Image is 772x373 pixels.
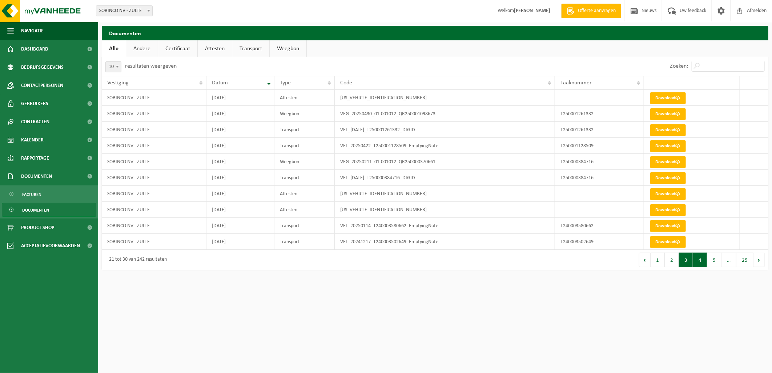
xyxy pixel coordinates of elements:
a: Download [650,236,686,248]
a: Facturen [2,187,96,201]
a: Certificaat [158,40,197,57]
td: [DATE] [206,170,274,186]
span: Navigatie [21,22,44,40]
td: Attesten [274,202,335,218]
span: Datum [212,80,228,86]
span: Contactpersonen [21,76,63,95]
td: [US_VEHICLE_IDENTIFICATION_NUMBER] [335,202,555,218]
td: SOBINCO NV - ZULTE [102,138,206,154]
span: Kalender [21,131,44,149]
td: [DATE] [206,154,274,170]
span: Product Shop [21,218,54,237]
td: T240003502649 [555,234,644,250]
a: Offerte aanvragen [561,4,621,18]
span: Documenten [21,167,52,185]
td: [DATE] [206,138,274,154]
td: [US_VEHICLE_IDENTIFICATION_NUMBER] [335,90,555,106]
a: Download [650,172,686,184]
span: SOBINCO NV - ZULTE [96,6,152,16]
td: [DATE] [206,218,274,234]
span: Type [280,80,291,86]
span: SOBINCO NV - ZULTE [96,5,153,16]
button: 3 [679,253,693,267]
td: Transport [274,218,335,234]
td: SOBINCO NV - ZULTE [102,170,206,186]
a: Attesten [198,40,232,57]
td: SOBINCO NV - ZULTE [102,234,206,250]
button: 1 [651,253,665,267]
div: 21 tot 30 van 242 resultaten [105,253,167,266]
button: 4 [693,253,707,267]
td: VEG_20250211_01-001012_QR250000370661 [335,154,555,170]
a: Download [650,156,686,168]
td: [DATE] [206,202,274,218]
span: Contracten [21,113,49,131]
td: Transport [274,234,335,250]
a: Download [650,140,686,152]
td: T250001128509 [555,138,644,154]
a: Documenten [2,203,96,217]
button: 5 [707,253,721,267]
button: Previous [639,253,651,267]
span: Code [340,80,352,86]
label: Zoeken: [670,64,688,69]
td: VEL_20250422_T250001128509_EmptyingNote [335,138,555,154]
span: 10 [105,61,121,72]
td: SOBINCO NV - ZULTE [102,186,206,202]
a: Transport [232,40,269,57]
td: Transport [274,170,335,186]
a: Download [650,188,686,200]
span: Acceptatievoorwaarden [21,237,80,255]
span: Dashboard [21,40,48,58]
td: T250000384716 [555,154,644,170]
span: Gebruikers [21,95,48,113]
span: Taaknummer [560,80,592,86]
span: Documenten [22,203,49,217]
td: SOBINCO NV - ZULTE [102,90,206,106]
td: VEL_20241217_T240003502649_EmptyingNote [335,234,555,250]
a: Alle [102,40,126,57]
td: Weegbon [274,154,335,170]
td: Attesten [274,186,335,202]
a: Download [650,124,686,136]
span: … [721,253,736,267]
td: [DATE] [206,234,274,250]
td: [US_VEHICLE_IDENTIFICATION_NUMBER] [335,186,555,202]
td: VEL_[DATE]_T250001261332_DIGID [335,122,555,138]
a: Download [650,92,686,104]
td: T250000384716 [555,170,644,186]
td: [DATE] [206,106,274,122]
button: 2 [665,253,679,267]
td: SOBINCO NV - ZULTE [102,122,206,138]
a: Download [650,108,686,120]
span: 10 [106,62,121,72]
td: Transport [274,138,335,154]
button: 25 [736,253,753,267]
td: [DATE] [206,186,274,202]
td: SOBINCO NV - ZULTE [102,106,206,122]
button: Next [753,253,765,267]
h2: Documenten [102,26,768,40]
td: [DATE] [206,122,274,138]
td: SOBINCO NV - ZULTE [102,218,206,234]
td: VEL_20250114_T240003580662_EmptyingNote [335,218,555,234]
label: resultaten weergeven [125,63,177,69]
strong: [PERSON_NAME] [514,8,550,13]
td: Weegbon [274,106,335,122]
td: Attesten [274,90,335,106]
span: Offerte aanvragen [576,7,618,15]
span: Rapportage [21,149,49,167]
td: [DATE] [206,90,274,106]
td: VEG_20250430_01-001012_QR250001098673 [335,106,555,122]
a: Weegbon [270,40,306,57]
span: Vestiging [107,80,129,86]
td: VEL_[DATE]_T250000384716_DIGID [335,170,555,186]
td: T250001261332 [555,122,644,138]
span: Bedrijfsgegevens [21,58,64,76]
a: Download [650,220,686,232]
a: Download [650,204,686,216]
td: Transport [274,122,335,138]
td: T250001261332 [555,106,644,122]
span: Facturen [22,188,41,201]
a: Andere [126,40,158,57]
